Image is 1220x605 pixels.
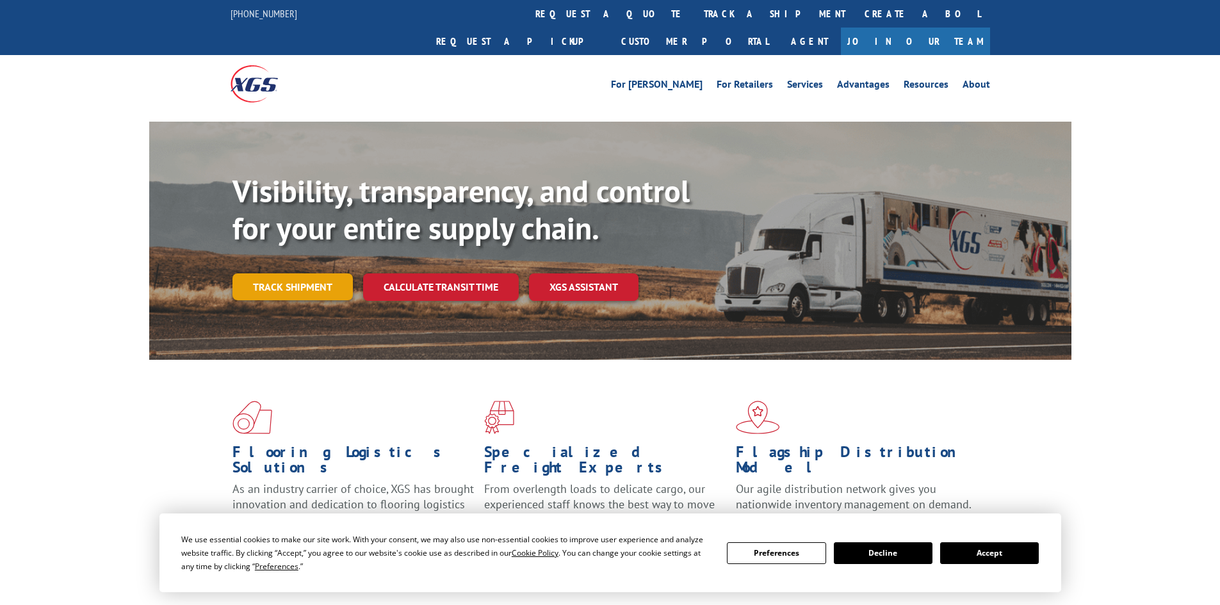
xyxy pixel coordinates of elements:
a: For [PERSON_NAME] [611,79,703,93]
a: [PHONE_NUMBER] [231,7,297,20]
span: Preferences [255,561,298,572]
h1: Flagship Distribution Model [736,444,978,481]
img: xgs-icon-focused-on-flooring-red [484,401,514,434]
h1: Flooring Logistics Solutions [232,444,475,481]
a: Advantages [837,79,890,93]
div: We use essential cookies to make our site work. With your consent, we may also use non-essential ... [181,533,712,573]
h1: Specialized Freight Experts [484,444,726,481]
button: Decline [834,542,932,564]
a: Request a pickup [427,28,612,55]
button: Preferences [727,542,826,564]
b: Visibility, transparency, and control for your entire supply chain. [232,171,690,248]
p: From overlength loads to delicate cargo, our experienced staff knows the best way to move your fr... [484,481,726,538]
img: xgs-icon-total-supply-chain-intelligence-red [232,401,272,434]
div: Cookie Consent Prompt [159,513,1061,592]
a: Track shipment [232,273,353,300]
a: XGS ASSISTANT [529,273,638,301]
img: xgs-icon-flagship-distribution-model-red [736,401,780,434]
a: Join Our Team [841,28,990,55]
a: Agent [778,28,841,55]
span: Our agile distribution network gives you nationwide inventory management on demand. [736,481,972,512]
span: As an industry carrier of choice, XGS has brought innovation and dedication to flooring logistics... [232,481,474,527]
a: Customer Portal [612,28,778,55]
a: Services [787,79,823,93]
button: Accept [940,542,1039,564]
a: Calculate transit time [363,273,519,301]
a: For Retailers [717,79,773,93]
a: Resources [904,79,948,93]
span: Cookie Policy [512,547,558,558]
a: About [963,79,990,93]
